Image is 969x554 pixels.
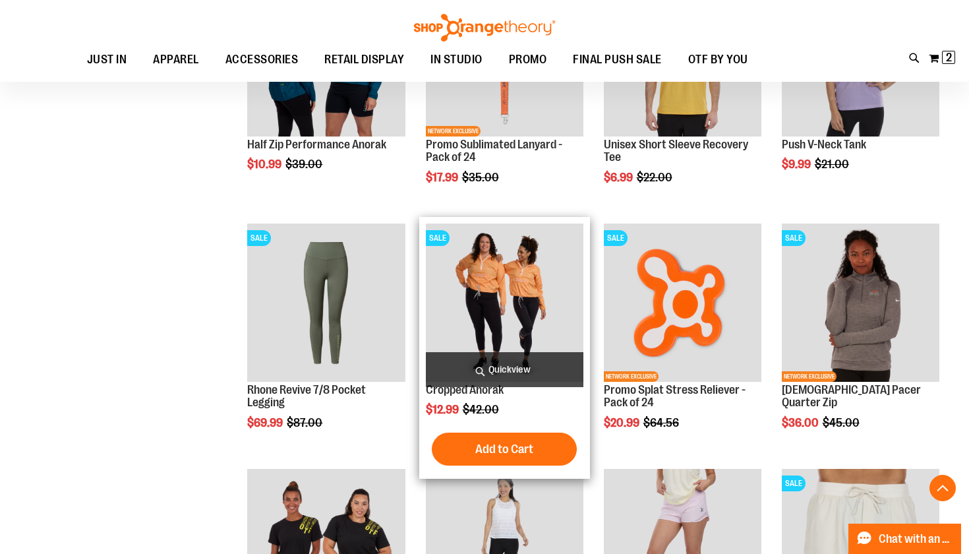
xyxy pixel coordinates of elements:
span: Chat with an Expert [879,533,953,545]
span: $6.99 [604,171,635,184]
a: IN STUDIO [417,45,496,75]
img: Cropped Anorak primary image [426,224,583,381]
span: SALE [247,230,271,246]
a: Promo Splat Stress Reliever - Pack of 24 [604,383,746,410]
div: product [597,217,768,463]
button: Back To Top [929,475,956,501]
span: PROMO [509,45,547,75]
img: Product image for Ladies Pacer Quarter Zip [782,224,939,381]
a: Cropped Anorak primary imageSALE [426,224,583,383]
a: Promo Sublimated Lanyard - Pack of 24 [426,138,562,164]
span: SALE [426,230,450,246]
a: OTF BY YOU [675,45,761,75]
span: $35.00 [462,171,501,184]
span: APPAREL [153,45,199,75]
span: IN STUDIO [430,45,483,75]
span: $45.00 [823,416,862,429]
span: $20.99 [604,416,641,429]
span: $36.00 [782,416,821,429]
a: Rhone Revive 7/8 Pocket Legging [247,383,366,410]
span: $22.00 [637,171,674,184]
span: SALE [782,476,806,491]
a: Unisex Short Sleeve Recovery Tee [604,138,748,164]
a: [DEMOGRAPHIC_DATA] Pacer Quarter Zip [782,383,921,410]
a: Quickview [426,352,583,387]
a: Product image for Splat Stress Reliever - Pack of 24SALENETWORK EXCLUSIVE [604,224,761,383]
div: product [419,217,590,479]
span: $64.56 [643,416,681,429]
a: Half Zip Performance Anorak [247,138,386,151]
span: $10.99 [247,158,283,171]
a: RETAIL DISPLAY [311,45,417,75]
span: JUST IN [87,45,127,75]
span: OTF BY YOU [688,45,748,75]
span: FINAL PUSH SALE [573,45,662,75]
img: Product image for Splat Stress Reliever - Pack of 24 [604,224,761,381]
a: Push V-Neck Tank [782,138,866,151]
img: Shop Orangetheory [412,14,557,42]
div: product [241,217,411,463]
span: NETWORK EXCLUSIVE [604,371,659,382]
div: product [775,217,946,463]
span: $21.00 [815,158,851,171]
span: ACCESSORIES [225,45,299,75]
span: $39.00 [285,158,324,171]
span: $87.00 [287,416,324,429]
span: RETAIL DISPLAY [324,45,404,75]
span: SALE [782,230,806,246]
span: 2 [946,51,952,64]
a: Cropped Anorak [426,383,504,396]
a: JUST IN [74,45,140,75]
a: Product image for Ladies Pacer Quarter ZipSALENETWORK EXCLUSIVE [782,224,939,383]
span: $42.00 [463,403,501,416]
a: PROMO [496,45,560,75]
a: ACCESSORIES [212,45,312,75]
a: Rhone Revive 7/8 Pocket LeggingSALE [247,224,405,383]
span: SALE [604,230,628,246]
span: NETWORK EXCLUSIVE [782,371,837,382]
span: $17.99 [426,171,460,184]
button: Chat with an Expert [848,524,962,554]
a: APPAREL [140,45,212,75]
button: Add to Cart [432,433,577,466]
span: NETWORK EXCLUSIVE [426,126,481,137]
span: Add to Cart [475,442,533,456]
span: $69.99 [247,416,285,429]
span: $9.99 [782,158,813,171]
span: $12.99 [426,403,461,416]
a: FINAL PUSH SALE [560,45,675,75]
img: Rhone Revive 7/8 Pocket Legging [247,224,405,381]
